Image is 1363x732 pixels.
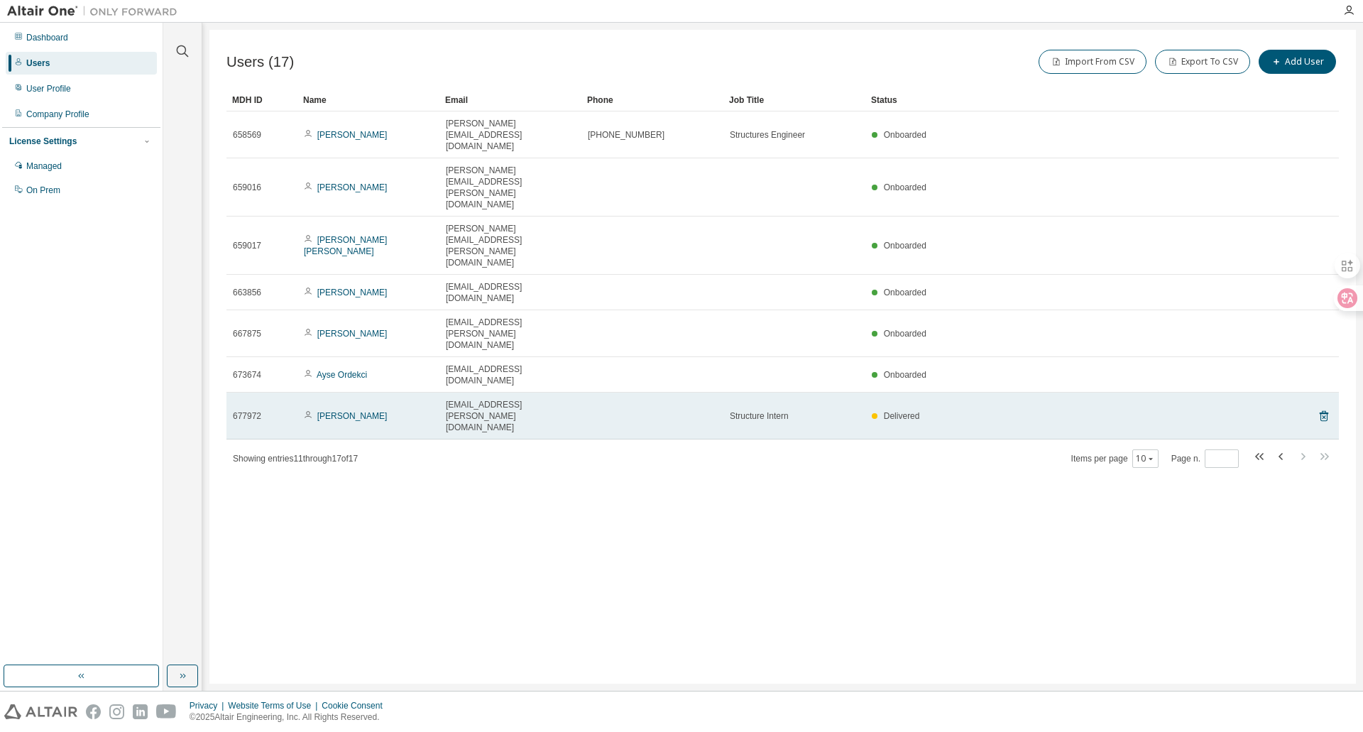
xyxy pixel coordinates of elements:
span: 677972 [233,410,261,422]
span: [PHONE_NUMBER] [588,129,664,141]
span: Onboarded [884,329,926,339]
span: Structure Intern [730,410,789,422]
span: Page n. [1171,449,1239,468]
a: [PERSON_NAME] [PERSON_NAME] [304,235,387,256]
div: User Profile [26,83,71,94]
img: Altair One [7,4,185,18]
span: Structures Engineer [730,129,805,141]
span: Onboarded [884,241,926,251]
div: Managed [26,160,62,172]
a: [PERSON_NAME] [317,130,388,140]
div: Job Title [729,89,860,111]
span: Onboarded [884,370,926,380]
img: youtube.svg [156,704,177,719]
img: altair_logo.svg [4,704,77,719]
a: [PERSON_NAME] [317,411,388,421]
span: Delivered [884,411,920,421]
span: Onboarded [884,130,926,140]
a: [PERSON_NAME] [317,182,388,192]
button: Add User [1259,50,1336,74]
div: MDH ID [232,89,292,111]
span: 658569 [233,129,261,141]
span: [EMAIL_ADDRESS][PERSON_NAME][DOMAIN_NAME] [446,317,575,351]
div: Dashboard [26,32,68,43]
div: License Settings [9,136,77,147]
span: [PERSON_NAME][EMAIL_ADDRESS][PERSON_NAME][DOMAIN_NAME] [446,165,575,210]
span: Showing entries 11 through 17 of 17 [233,454,358,464]
span: Items per page [1071,449,1159,468]
div: Users [26,58,50,69]
button: 10 [1136,453,1155,464]
div: Website Terms of Use [228,700,322,711]
div: Status [871,89,1265,111]
button: Import From CSV [1039,50,1146,74]
div: Name [303,89,434,111]
div: Privacy [190,700,228,711]
span: [PERSON_NAME][EMAIL_ADDRESS][DOMAIN_NAME] [446,118,575,152]
button: Export To CSV [1155,50,1250,74]
a: [PERSON_NAME] [317,329,388,339]
span: 663856 [233,287,261,298]
span: [EMAIL_ADDRESS][DOMAIN_NAME] [446,281,575,304]
p: © 2025 Altair Engineering, Inc. All Rights Reserved. [190,711,391,723]
span: [EMAIL_ADDRESS][DOMAIN_NAME] [446,364,575,386]
span: 673674 [233,369,261,381]
span: [EMAIL_ADDRESS][PERSON_NAME][DOMAIN_NAME] [446,399,575,433]
img: facebook.svg [86,704,101,719]
span: [PERSON_NAME][EMAIL_ADDRESS][PERSON_NAME][DOMAIN_NAME] [446,223,575,268]
div: Phone [587,89,718,111]
a: Ayse Ordekci [317,370,367,380]
div: Cookie Consent [322,700,390,711]
div: On Prem [26,185,60,196]
span: Users (17) [226,54,294,70]
span: 659016 [233,182,261,193]
span: Onboarded [884,182,926,192]
span: 659017 [233,240,261,251]
span: 667875 [233,328,261,339]
div: Company Profile [26,109,89,120]
span: Onboarded [884,288,926,297]
img: instagram.svg [109,704,124,719]
a: [PERSON_NAME] [317,288,388,297]
img: linkedin.svg [133,704,148,719]
div: Email [445,89,576,111]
